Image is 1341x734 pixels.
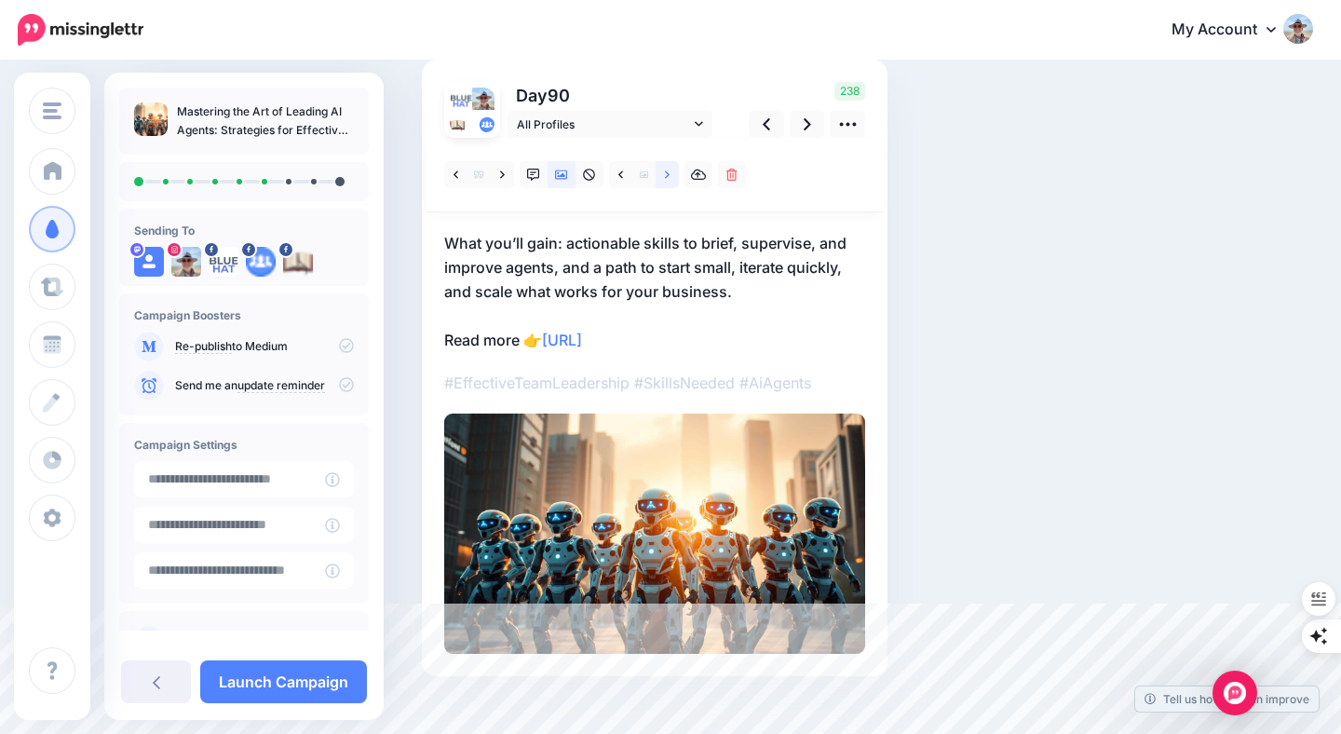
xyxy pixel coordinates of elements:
p: to Medium [175,338,354,355]
img: menu.png [43,102,61,119]
p: What you’ll gain: actionable skills to brief, supervise, and improve agents, and a path to start ... [444,231,865,352]
img: c98c4a4e000d2e3bfb503e27e9bdc027_thumb.jpg [134,102,168,136]
div: Open Intercom Messenger [1212,671,1257,715]
a: update reminder [237,378,325,393]
a: Tell us how we can improve [1135,686,1319,712]
p: Mastering the Art of Leading AI Agents: Strategies for Effective Team Building [177,102,354,140]
img: 363490761_865545328515227_124784713216786966_n-bsa134579.jpg [472,88,494,110]
p: #EffectiveTeamLeadership #SkillsNeeded #AiAgents [444,371,865,395]
img: 242249932_397889051955696_8162849372399972999_n-bsa134578.png [209,247,238,277]
h4: Sending To [134,224,354,238]
img: 363490761_865545328515227_124784713216786966_n-bsa134579.jpg [171,247,201,277]
p: Send me an [175,377,354,394]
img: Missinglettr [18,14,143,46]
a: All Profiles [508,111,712,138]
img: aDtjnaRy1nj-bsa134580.png [480,117,494,132]
p: Day [508,82,715,109]
h4: Campaign Boosters [134,308,354,322]
img: c98c4a4e000d2e3bfb503e27e9bdc027.jpg [444,414,865,654]
img: user_default_image.png [134,247,164,277]
img: 242249932_397889051955696_8162849372399972999_n-bsa134578.png [450,88,472,110]
span: 90 [548,86,570,105]
img: m6Z24QURGXm-bsa134581.png [450,117,465,132]
a: My Account [1153,7,1313,53]
img: aDtjnaRy1nj-bsa134580.png [246,247,276,277]
a: [URL] [542,331,582,349]
img: m6Z24QURGXm-bsa134581.png [283,247,313,277]
h4: Campaign Settings [134,438,354,452]
span: All Profiles [517,115,690,134]
span: 238 [834,82,865,101]
a: Re-publish [175,339,232,354]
